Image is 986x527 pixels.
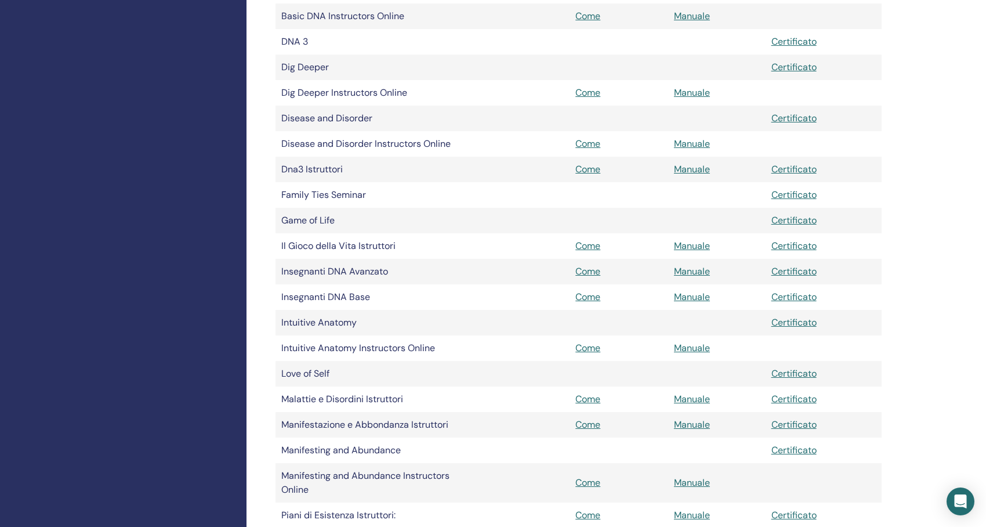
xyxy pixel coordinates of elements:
a: Certificato [771,112,817,124]
td: Insegnanti DNA Avanzato [275,259,484,284]
td: Love of Self [275,361,484,387]
td: Il Gioco della Vita Istruttori [275,233,484,259]
a: Certificato [771,35,817,48]
td: Manifesting and Abundance Instructors Online [275,463,484,503]
a: Manuale [674,163,710,175]
a: Certificato [771,265,817,277]
a: Certificato [771,214,817,226]
a: Manuale [674,10,710,22]
a: Manuale [674,86,710,99]
td: Family Ties Seminar [275,182,484,208]
a: Come [575,477,600,489]
td: Dig Deeper Instructors Online [275,80,484,106]
a: Manuale [674,342,710,354]
a: Manuale [674,393,710,405]
a: Come [575,163,600,175]
a: Certificato [771,240,817,252]
a: Come [575,86,600,99]
a: Manuale [674,509,710,521]
a: Manuale [674,138,710,150]
a: Certificato [771,367,817,380]
a: Certificato [771,418,817,431]
a: Come [575,265,600,277]
div: Open Intercom Messenger [947,488,974,515]
a: Come [575,393,600,405]
td: DNA 3 [275,29,484,55]
a: Manuale [674,291,710,303]
a: Come [575,509,600,521]
td: Manifestazione e Abbondanza Istruttori [275,412,484,438]
a: Certificato [771,189,817,201]
td: Intuitive Anatomy [275,310,484,335]
a: Certificato [771,393,817,405]
td: Malattie e Disordini Istruttori [275,387,484,412]
td: Dna3 Istruttori [275,157,484,182]
td: Insegnanti DNA Base [275,284,484,310]
a: Manuale [674,477,710,489]
a: Come [575,240,600,252]
a: Certificato [771,509,817,521]
a: Come [575,10,600,22]
td: Manifesting and Abundance [275,438,484,463]
a: Manuale [674,240,710,252]
td: Disease and Disorder Instructors Online [275,131,484,157]
a: Certificato [771,444,817,456]
td: Disease and Disorder [275,106,484,131]
a: Come [575,291,600,303]
a: Certificato [771,316,817,329]
a: Come [575,342,600,354]
a: Manuale [674,265,710,277]
a: Certificato [771,163,817,175]
td: Intuitive Anatomy Instructors Online [275,335,484,361]
a: Come [575,418,600,431]
a: Come [575,138,600,150]
td: Basic DNA Instructors Online [275,3,484,29]
td: Game of Life [275,208,484,233]
a: Certificato [771,291,817,303]
a: Manuale [674,418,710,431]
td: Dig Deeper [275,55,484,80]
a: Certificato [771,61,817,73]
